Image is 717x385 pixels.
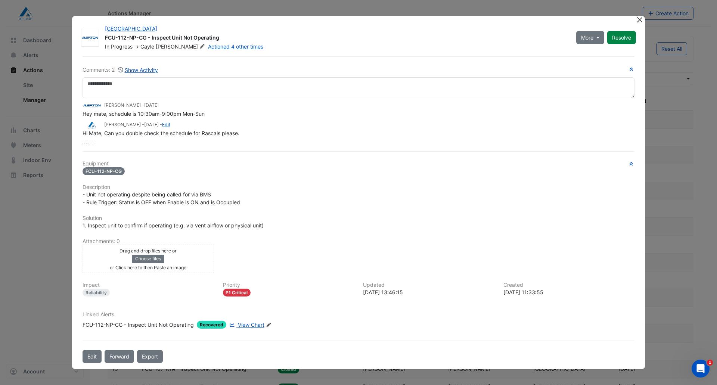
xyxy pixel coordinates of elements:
[83,121,101,129] img: Airmaster Australia
[132,255,164,263] button: Choose files
[83,184,634,190] h6: Description
[707,360,713,366] span: 1
[156,43,207,50] span: [PERSON_NAME]
[636,16,643,24] button: Close
[104,102,159,109] small: [PERSON_NAME] -
[83,191,240,205] span: - Unit not operating despite being called for via BMS - Rule Trigger: Status is OFF when Enable i...
[134,43,139,50] span: ->
[83,350,102,363] button: Edit
[503,282,635,288] h6: Created
[83,66,158,74] div: Comments: 2
[83,282,214,288] h6: Impact
[223,289,251,296] div: P1 Critical
[81,34,99,41] img: Alerton
[140,43,154,50] span: Cayle
[692,360,710,378] iframe: Intercom live chat
[110,265,186,270] small: or Click here to then Paste an image
[83,111,205,117] span: Hey mate, schedule is 10:30am-9:00pm Mon-Sun
[223,282,354,288] h6: Priority
[119,248,177,254] small: Drag and drop files here or
[83,167,125,175] span: FCU-112-NP-CG
[162,122,170,127] a: Edit
[83,321,194,329] div: FCU-112-NP-CG - Inspect Unit Not Operating
[363,282,494,288] h6: Updated
[105,34,567,43] div: FCU-112-NP-CG - Inspect Unit Not Operating
[208,43,263,50] a: Actioned 4 other times
[266,322,271,328] fa-icon: Edit Linked Alerts
[83,311,634,318] h6: Linked Alerts
[83,289,110,296] div: Reliability
[137,350,163,363] a: Export
[503,288,635,296] div: [DATE] 11:33:55
[83,161,634,167] h6: Equipment
[238,322,264,328] span: View Chart
[197,321,226,329] span: Recovered
[83,238,634,245] h6: Attachments: 0
[118,66,158,74] button: Show Activity
[104,121,170,128] small: [PERSON_NAME] - -
[144,122,159,127] span: 2025-10-07 12:00:01
[144,102,159,108] span: 2025-10-07 13:46:15
[83,215,634,221] h6: Solution
[83,222,264,229] span: 1. Inspect unit to confirm if operating (e.g. via vent airflow or physical unit)
[83,130,239,136] span: Hi Mate, Can you double check the schedule for Rascals please.
[581,34,593,41] span: More
[607,31,636,44] button: Resolve
[105,350,134,363] button: Forward
[83,102,101,110] img: Alerton
[228,321,264,329] a: View Chart
[105,25,157,32] a: [GEOGRAPHIC_DATA]
[363,288,494,296] div: [DATE] 13:46:15
[105,43,133,50] span: In Progress
[576,31,604,44] button: More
